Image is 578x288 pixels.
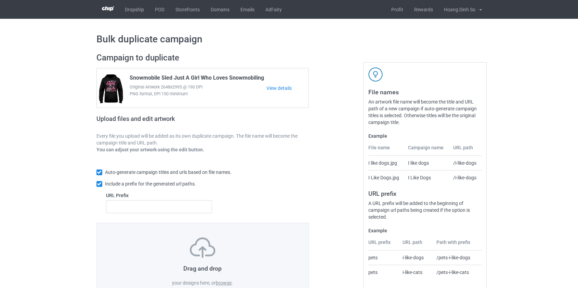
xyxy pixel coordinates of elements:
[130,91,267,97] span: PNG format, DPI 150 minimum
[404,170,449,185] td: I Like Dogs
[368,67,383,82] img: svg+xml;base64,PD94bWwgdmVyc2lvbj0iMS4wIiBlbmNvZGluZz0iVVRGLTgiPz4KPHN2ZyB3aWR0aD0iNDJweCIgaGVpZ2...
[368,190,482,197] h3: URL prefix
[102,6,114,11] img: 3d383065fc803cdd16c62507c020ddf8.png
[96,133,309,146] p: Every file you upload will be added as its own duplicate campaign. The file name will become the ...
[172,280,216,286] span: your designs here, or
[368,133,482,139] label: Example
[404,156,449,170] td: I like dogs
[105,169,232,175] span: Auto-generate campaign titles and urls based on file names.
[368,200,482,220] div: A URL prefix will be added to the beginning of campaign url paths being created if the option is ...
[368,170,404,185] td: I Like Dogs.jpg
[449,170,482,185] td: /i-like-dogs
[368,227,482,234] label: Example
[433,265,482,279] td: /pets-i-like-cats
[368,98,482,126] div: An artwork file name will become the title and URL path of a new campaign if auto-generate campai...
[399,239,433,250] th: URL path
[216,280,232,286] label: browse
[368,144,404,156] th: File name
[96,53,309,63] h2: Campaign to duplicate
[96,115,224,128] h2: Upload files and edit artwork
[433,250,482,265] td: /pets-i-like-dogs
[368,239,399,250] th: URL prefix
[368,156,404,170] td: I like dogs.jpg
[111,264,294,272] h3: Drag and drop
[438,1,475,18] div: Hoang Dinh So
[96,147,204,152] b: You can adjust your artwork using the edit button.
[399,265,433,279] td: i-like-cats
[404,144,449,156] th: Campaign name
[130,84,267,91] span: Original Artwork 2648x2995 @ 190 DPI
[449,156,482,170] td: /i-like-dogs
[130,74,264,84] span: Snowmobile Sled Just A Girl Who Loves Snowmobiling
[368,265,399,279] td: pets
[399,250,433,265] td: i-like-dogs
[96,33,482,45] h1: Bulk duplicate campaign
[449,144,482,156] th: URL path
[190,237,215,258] img: svg+xml;base64,PD94bWwgdmVyc2lvbj0iMS4wIiBlbmNvZGluZz0iVVRGLTgiPz4KPHN2ZyB3aWR0aD0iNzVweCIgaGVpZ2...
[433,239,482,250] th: Path with prefix
[368,88,482,96] h3: File names
[232,280,233,286] span: .
[368,250,399,265] td: pets
[266,85,308,92] a: View details
[105,181,196,187] span: Include a prefix for the generated url paths.
[106,192,212,199] label: URL Prefix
